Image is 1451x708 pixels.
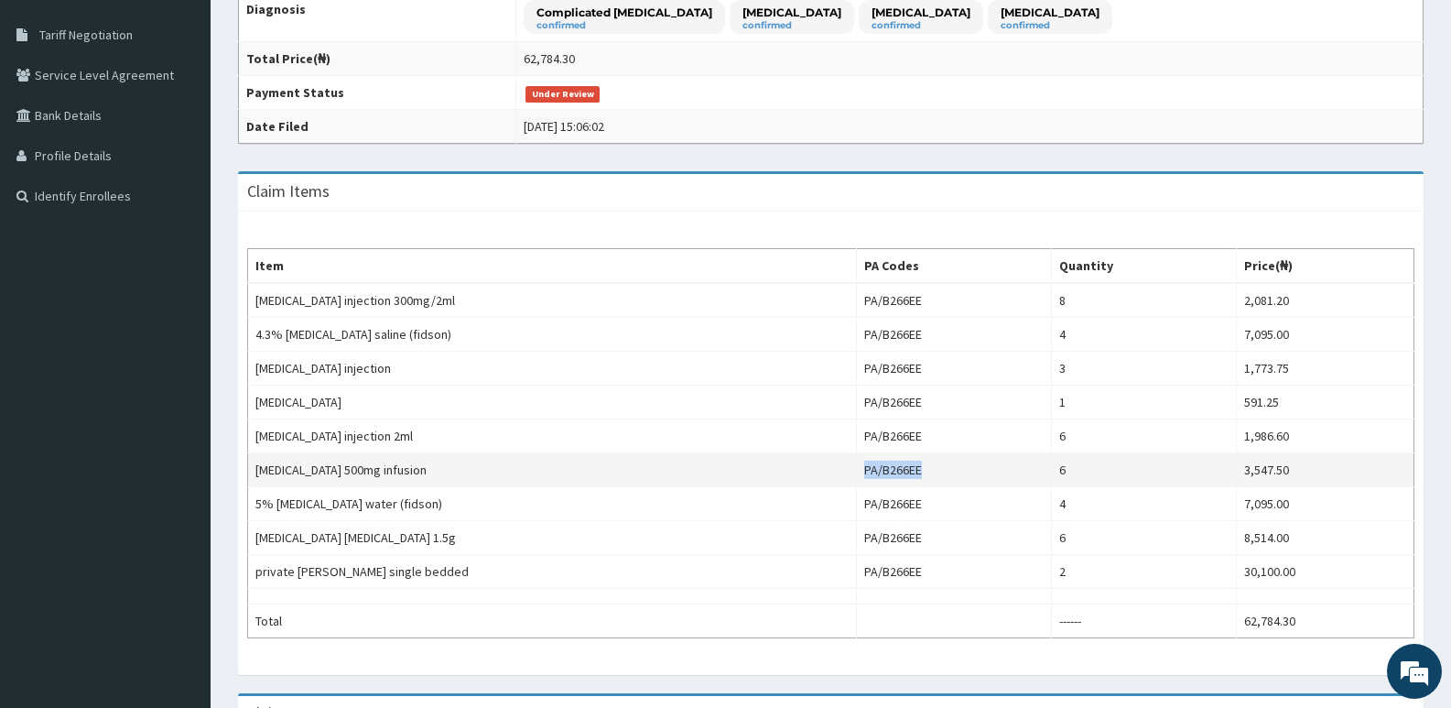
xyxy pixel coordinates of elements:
[536,21,712,30] small: confirmed
[525,86,600,103] span: Under Review
[1236,386,1413,419] td: 591.25
[524,49,575,68] div: 62,784.30
[1051,487,1236,521] td: 4
[95,103,308,126] div: Chat with us now
[1051,352,1236,386] td: 3
[39,27,133,43] span: Tariff Negotiation
[856,386,1051,419] td: PA/B266EE
[248,352,857,386] td: [MEDICAL_DATA] injection
[1051,521,1236,555] td: 6
[300,9,344,53] div: Minimize live chat window
[247,183,330,200] h3: Claim Items
[1051,386,1236,419] td: 1
[1001,21,1099,30] small: confirmed
[1051,283,1236,318] td: 8
[248,318,857,352] td: 4.3% [MEDICAL_DATA] saline (fidson)
[856,352,1051,386] td: PA/B266EE
[1051,605,1236,638] td: ------
[1051,419,1236,453] td: 6
[1236,487,1413,521] td: 7,095.00
[856,555,1051,589] td: PA/B266EE
[872,5,970,20] p: [MEDICAL_DATA]
[1236,318,1413,352] td: 7,095.00
[248,249,857,284] th: Item
[1236,521,1413,555] td: 8,514.00
[872,21,970,30] small: confirmed
[9,500,349,564] textarea: Type your message and hit 'Enter'
[1236,419,1413,453] td: 1,986.60
[248,386,857,419] td: [MEDICAL_DATA]
[248,419,857,453] td: [MEDICAL_DATA] injection 2ml
[742,5,841,20] p: [MEDICAL_DATA]
[536,5,712,20] p: Complicated [MEDICAL_DATA]
[1236,605,1413,638] td: 62,784.30
[856,521,1051,555] td: PA/B266EE
[239,76,516,110] th: Payment Status
[248,605,857,638] td: Total
[1051,318,1236,352] td: 4
[856,419,1051,453] td: PA/B266EE
[248,521,857,555] td: [MEDICAL_DATA] [MEDICAL_DATA] 1.5g
[34,92,74,137] img: d_794563401_company_1708531726252_794563401
[1051,249,1236,284] th: Quantity
[1051,555,1236,589] td: 2
[239,42,516,76] th: Total Price(₦)
[1236,352,1413,386] td: 1,773.75
[239,110,516,144] th: Date Filed
[1236,453,1413,487] td: 3,547.50
[106,231,253,416] span: We're online!
[856,453,1051,487] td: PA/B266EE
[856,487,1051,521] td: PA/B266EE
[856,283,1051,318] td: PA/B266EE
[742,21,841,30] small: confirmed
[1236,555,1413,589] td: 30,100.00
[1001,5,1099,20] p: [MEDICAL_DATA]
[248,555,857,589] td: private [PERSON_NAME] single bedded
[248,283,857,318] td: [MEDICAL_DATA] injection 300mg/2ml
[856,318,1051,352] td: PA/B266EE
[248,453,857,487] td: [MEDICAL_DATA] 500mg infusion
[856,249,1051,284] th: PA Codes
[1051,453,1236,487] td: 6
[1236,249,1413,284] th: Price(₦)
[1236,283,1413,318] td: 2,081.20
[248,487,857,521] td: 5% [MEDICAL_DATA] water (fidson)
[524,117,604,136] div: [DATE] 15:06:02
